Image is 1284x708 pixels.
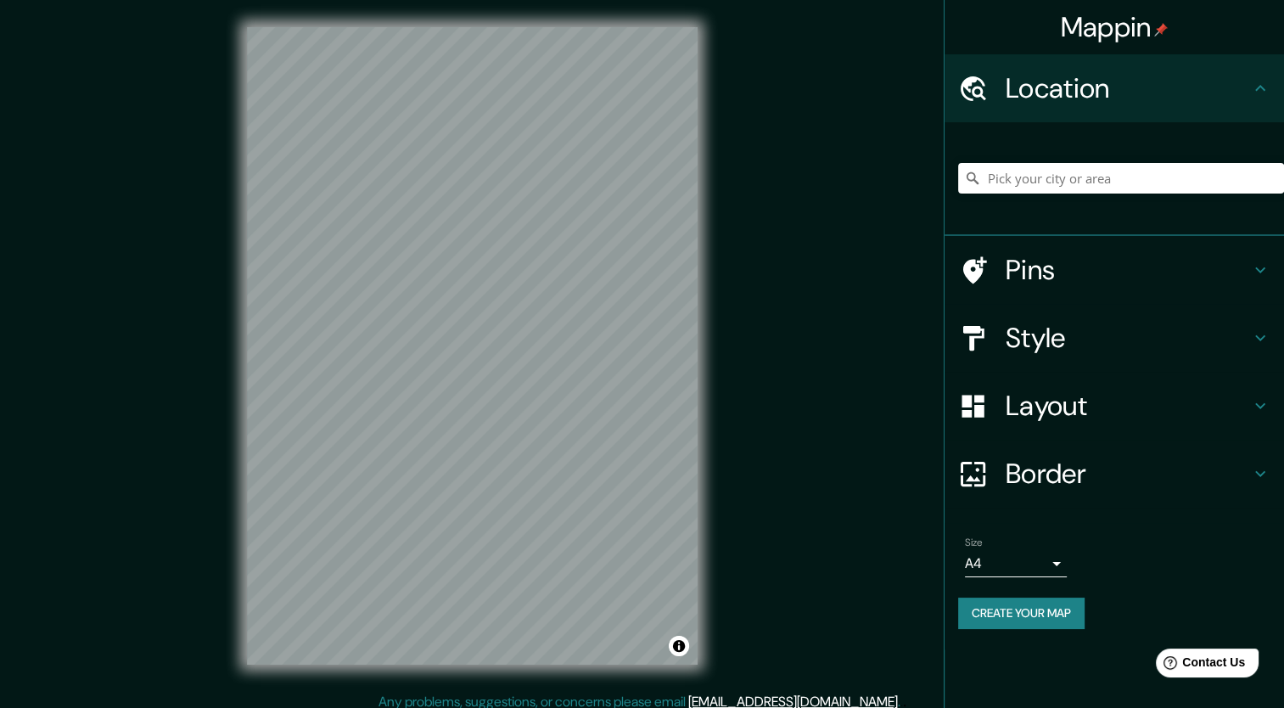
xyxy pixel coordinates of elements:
canvas: Map [247,27,698,665]
div: Pins [945,236,1284,304]
h4: Mappin [1061,10,1169,44]
div: Location [945,54,1284,122]
div: Border [945,440,1284,508]
h4: Style [1006,321,1250,355]
iframe: Help widget launcher [1133,642,1265,689]
button: Toggle attribution [669,636,689,656]
h4: Pins [1006,253,1250,287]
img: pin-icon.png [1154,23,1168,37]
h4: Location [1006,71,1250,105]
div: Style [945,304,1284,372]
div: Layout [945,372,1284,440]
label: Size [965,536,983,550]
h4: Border [1006,457,1250,491]
div: A4 [965,550,1067,577]
input: Pick your city or area [958,163,1284,194]
button: Create your map [958,598,1085,629]
h4: Layout [1006,389,1250,423]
